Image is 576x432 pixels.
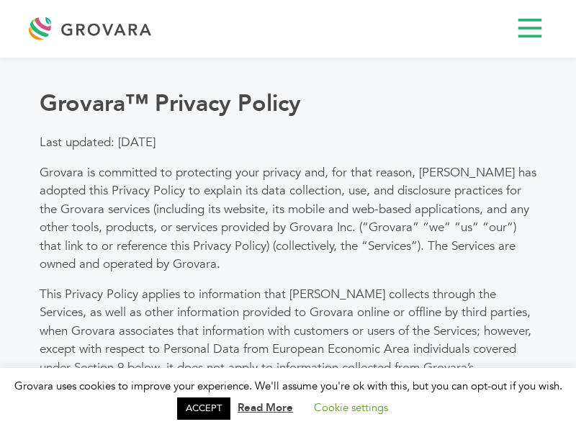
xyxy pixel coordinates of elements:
span: Grovara uses cookies to improve your experience. We'll assume you're ok with this, but you can op... [14,379,562,415]
b: Grovara™ Privacy Policy [40,88,301,120]
a: ACCEPT [177,397,230,420]
p: Grovara is committed to protecting your privacy and, for that reason, [PERSON_NAME] has adopted t... [40,163,536,274]
p: Last updated: [DATE] [40,133,536,152]
a: Read More [238,400,293,415]
a: Cookie settings [314,400,388,415]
